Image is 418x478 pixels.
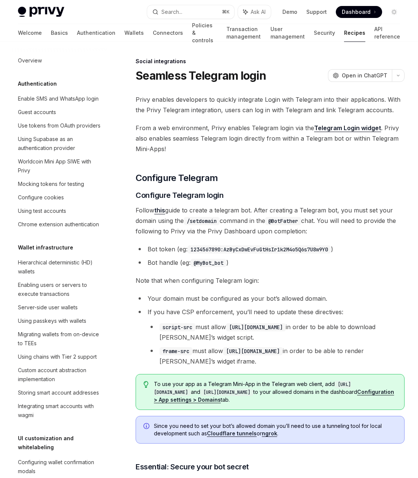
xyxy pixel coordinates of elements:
[12,218,108,231] a: Chrome extension authentication
[12,177,108,191] a: Mocking tokens for testing
[12,155,108,177] a: Worldcoin Mini App SIWE with Privy
[191,259,226,267] code: @MyBot_bot
[148,346,405,367] li: must allow in order to be able to render [PERSON_NAME]’s widget iframe.
[12,278,108,301] a: Enabling users or servers to execute transactions
[18,206,66,215] div: Using test accounts
[12,301,108,314] a: Server-side user wallets
[192,24,217,42] a: Policies & controls
[388,6,400,18] button: Toggle dark mode
[342,8,371,16] span: Dashboard
[12,132,108,155] a: Using Supabase as an authentication provider
[136,462,249,472] span: Essential: Secure your bot secret
[12,456,108,478] a: Configuring wallet confirmation modals
[18,281,103,298] div: Enabling users or servers to execute transactions
[223,347,283,355] code: [URL][DOMAIN_NAME]
[18,458,103,476] div: Configuring wallet confirmation modals
[18,121,100,130] div: Use tokens from OAuth providers
[270,24,305,42] a: User management
[18,108,56,117] div: Guest accounts
[136,69,266,82] h1: Seamless Telegram login
[153,24,183,42] a: Connectors
[18,303,78,312] div: Server-side user wallets
[160,347,192,355] code: frame-src
[226,323,286,331] code: [URL][DOMAIN_NAME]
[154,422,397,437] span: Since you need to set your bot’s allowed domain you’ll need to use a tunneling tool for local dev...
[18,56,42,65] div: Overview
[342,72,387,79] span: Open in ChatGPT
[265,217,301,225] code: @BotFather
[154,381,351,396] code: [URL][DOMAIN_NAME]
[18,157,103,175] div: Worldcoin Mini App SIWE with Privy
[136,257,405,268] li: Bot handle (eg: )
[18,180,84,189] div: Mocking tokens for testing
[136,190,223,200] span: Configure Telegram login
[18,79,57,88] h5: Authentication
[154,206,165,214] a: this
[200,389,253,396] code: [URL][DOMAIN_NAME]
[336,6,382,18] a: Dashboard
[161,7,182,16] div: Search...
[18,402,103,420] div: Integrating smart accounts with wagmi
[18,24,42,42] a: Welcome
[282,8,297,16] a: Demo
[143,423,151,430] svg: Info
[18,330,103,348] div: Migrating wallets from on-device to TEEs
[238,5,271,19] button: Ask AI
[314,124,381,132] a: Telegram Login widget
[12,204,108,218] a: Using test accounts
[18,366,103,384] div: Custom account abstraction implementation
[136,58,405,65] div: Social integrations
[18,94,99,103] div: Enable SMS and WhatsApp login
[77,24,115,42] a: Authentication
[136,293,405,304] li: Your domain must be configured as your bot’s allowed domain.
[18,243,73,252] h5: Wallet infrastructure
[124,24,144,42] a: Wallets
[12,350,108,364] a: Using chains with Tier 2 support
[136,205,405,236] span: Follow guide to create a telegram bot. After creating a Telegram bot, you must set your domain us...
[12,328,108,350] a: Migrating wallets from on-device to TEEs
[12,54,108,67] a: Overview
[148,322,405,343] li: must allow in order to be able to download [PERSON_NAME]’s widget script.
[18,220,99,229] div: Chrome extension authentication
[147,5,234,19] button: Search...⌘K
[136,244,405,254] li: Bot token (eg: )
[18,434,108,452] h5: UI customization and whitelabeling
[18,7,64,17] img: light logo
[262,430,277,437] a: ngrok
[18,388,99,397] div: Storing smart account addresses
[328,69,392,82] button: Open in ChatGPT
[306,8,327,16] a: Support
[12,119,108,132] a: Use tokens from OAuth providers
[12,191,108,204] a: Configure cookies
[12,92,108,105] a: Enable SMS and WhatsApp login
[18,193,64,202] div: Configure cookies
[136,275,405,286] span: Note that when configuring Telegram login:
[12,256,108,278] a: Hierarchical deterministic (HD) wallets
[12,314,108,328] a: Using passkeys with wallets
[51,24,68,42] a: Basics
[226,24,261,42] a: Transaction management
[12,105,108,119] a: Guest accounts
[12,364,108,386] a: Custom account abstraction implementation
[154,380,397,404] span: To use your app as a Telegram Mini-App in the Telegram web client, add and to your allowed domain...
[18,258,103,276] div: Hierarchical deterministic (HD) wallets
[184,217,220,225] code: /setdomain
[18,316,86,325] div: Using passkeys with wallets
[222,9,230,15] span: ⌘ K
[18,135,103,153] div: Using Supabase as an authentication provider
[374,24,400,42] a: API reference
[18,352,97,361] div: Using chains with Tier 2 support
[136,94,405,115] span: Privy enables developers to quickly integrate Login with Telegram into their applications. With t...
[160,323,195,331] code: script-src
[12,399,108,422] a: Integrating smart accounts with wagmi
[136,123,405,154] span: From a web environment, Privy enables Telegram login via the . Privy also enables seamless Telegr...
[136,307,405,367] li: If you have CSP enforcement, you’ll need to update these directives:
[136,172,218,184] span: Configure Telegram
[314,24,335,42] a: Security
[251,8,266,16] span: Ask AI
[12,386,108,399] a: Storing smart account addresses
[344,24,365,42] a: Recipes
[207,430,257,437] a: Cloudflare tunnels
[188,245,331,254] code: 1234567890:AzByCxDwEvFuGtHsIr1k2M4o5Q6s7U8w9Y0
[143,381,149,388] svg: Tip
